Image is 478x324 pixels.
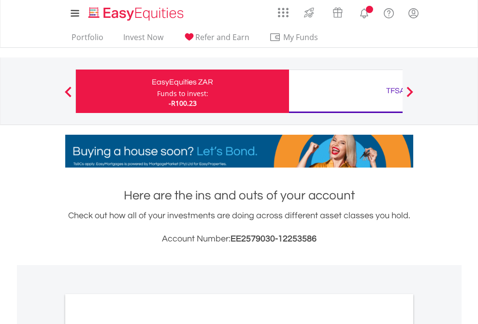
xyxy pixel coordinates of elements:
[119,32,167,47] a: Invest Now
[65,209,413,246] div: Check out how all of your investments are doing across different asset classes you hold.
[169,99,197,108] span: -R100.23
[231,234,317,243] span: EE2579030-12253586
[377,2,401,22] a: FAQ's and Support
[58,91,78,101] button: Previous
[400,91,420,101] button: Next
[157,89,208,99] div: Funds to invest:
[82,75,283,89] div: EasyEquities ZAR
[278,7,289,18] img: grid-menu-icon.svg
[179,32,253,47] a: Refer and Earn
[301,5,317,20] img: thrive-v2.svg
[323,2,352,20] a: Vouchers
[65,187,413,204] h1: Here are the ins and outs of your account
[269,31,333,43] span: My Funds
[65,232,413,246] h3: Account Number:
[352,2,377,22] a: Notifications
[68,32,107,47] a: Portfolio
[330,5,346,20] img: vouchers-v2.svg
[401,2,426,24] a: My Profile
[87,6,188,22] img: EasyEquities_Logo.png
[195,32,249,42] span: Refer and Earn
[85,2,188,22] a: Home page
[65,135,413,168] img: EasyMortage Promotion Banner
[272,2,295,18] a: AppsGrid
